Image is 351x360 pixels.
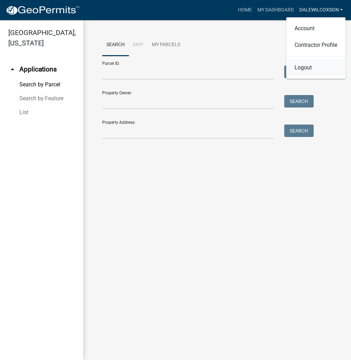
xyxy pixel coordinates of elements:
[235,3,254,17] a: Home
[284,125,314,137] button: Search
[286,59,345,76] a: Logout
[296,3,345,17] a: DALEWILCOXSON
[286,37,345,53] a: Contractor Profile
[284,66,314,78] button: Search
[284,95,314,108] button: Search
[286,20,345,37] a: Account
[148,34,184,56] a: My Parcels
[254,3,296,17] a: My Dashboard
[8,65,17,74] i: arrow_drop_up
[102,34,129,56] a: Search
[286,17,345,79] div: DALEWILCOXSON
